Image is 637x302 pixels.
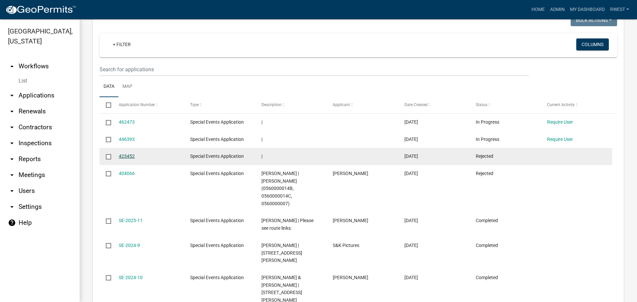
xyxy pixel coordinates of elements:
datatable-header-cell: Applicant [326,97,398,113]
span: Status [476,102,487,107]
a: Data [100,76,118,97]
a: Home [529,3,547,16]
span: Application Number [119,102,155,107]
a: + Filter [107,38,136,50]
a: 423452 [119,153,135,159]
span: S&K Pictures [333,243,359,248]
a: Require User [547,119,573,125]
span: 05/20/2025 [404,153,418,159]
i: arrow_drop_down [8,107,16,115]
i: arrow_drop_down [8,203,16,211]
a: Admin [547,3,567,16]
span: Special Events Application [190,171,244,176]
span: Completed [476,218,498,223]
i: arrow_drop_down [8,171,16,179]
datatable-header-cell: Application Number [112,97,183,113]
span: Sean Wise [333,275,368,280]
span: 07/08/2025 [404,137,418,142]
span: Special Events Application [190,243,244,248]
span: Type [190,102,199,107]
button: Bulk Actions [571,14,617,26]
datatable-header-cell: Select [100,97,112,113]
i: arrow_drop_up [8,62,16,70]
span: 04/11/2025 [404,171,418,176]
a: Map [118,76,136,97]
i: arrow_drop_down [8,91,16,99]
span: 03/20/2025 [404,218,418,223]
span: In Progress [476,137,499,142]
span: Tim Munetsi [333,218,368,223]
span: | [261,153,262,159]
span: 01/24/2024 [404,275,418,280]
span: Date Created [404,102,428,107]
span: Stacey Robol | Please see route links: [261,218,314,231]
span: | [261,137,262,142]
span: | [261,119,262,125]
span: Special Events Application [190,119,244,125]
a: 446393 [119,137,135,142]
span: Afton White | 655 STOVALL RD [261,243,302,263]
datatable-header-cell: Status [469,97,541,113]
span: Deion Tatum | DRUMMOND RD (0560000014B, 0560000014C, 0560000007) [261,171,299,206]
input: Search for applications [100,63,529,76]
datatable-header-cell: Date Created [398,97,469,113]
span: Completed [476,275,498,280]
datatable-header-cell: Type [184,97,255,113]
i: arrow_drop_down [8,187,16,195]
a: SE-2024-9 [119,243,140,248]
span: Special Events Application [190,137,244,142]
a: SE-2024-10 [119,275,143,280]
i: arrow_drop_down [8,139,16,147]
span: Current Activity [547,102,575,107]
span: Rejected [476,171,493,176]
span: Description [261,102,282,107]
i: arrow_drop_down [8,123,16,131]
datatable-header-cell: Description [255,97,326,113]
datatable-header-cell: Current Activity [541,97,612,113]
span: Special Events Application [190,275,244,280]
span: Completed [476,243,498,248]
a: My Dashboard [567,3,607,16]
span: Special Events Application [190,153,244,159]
span: Rejected [476,153,493,159]
span: Deion Tatum [333,171,368,176]
button: Columns [576,38,609,50]
a: Require User [547,137,573,142]
a: SE-2025-11 [119,218,143,223]
a: 462473 [119,119,135,125]
i: arrow_drop_down [8,155,16,163]
a: rwest [607,3,632,16]
a: 404066 [119,171,135,176]
i: help [8,219,16,227]
span: Applicant [333,102,350,107]
span: 08/12/2025 [404,119,418,125]
span: Special Events Application [190,218,244,223]
span: In Progress [476,119,499,125]
span: 03/27/2024 [404,243,418,248]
